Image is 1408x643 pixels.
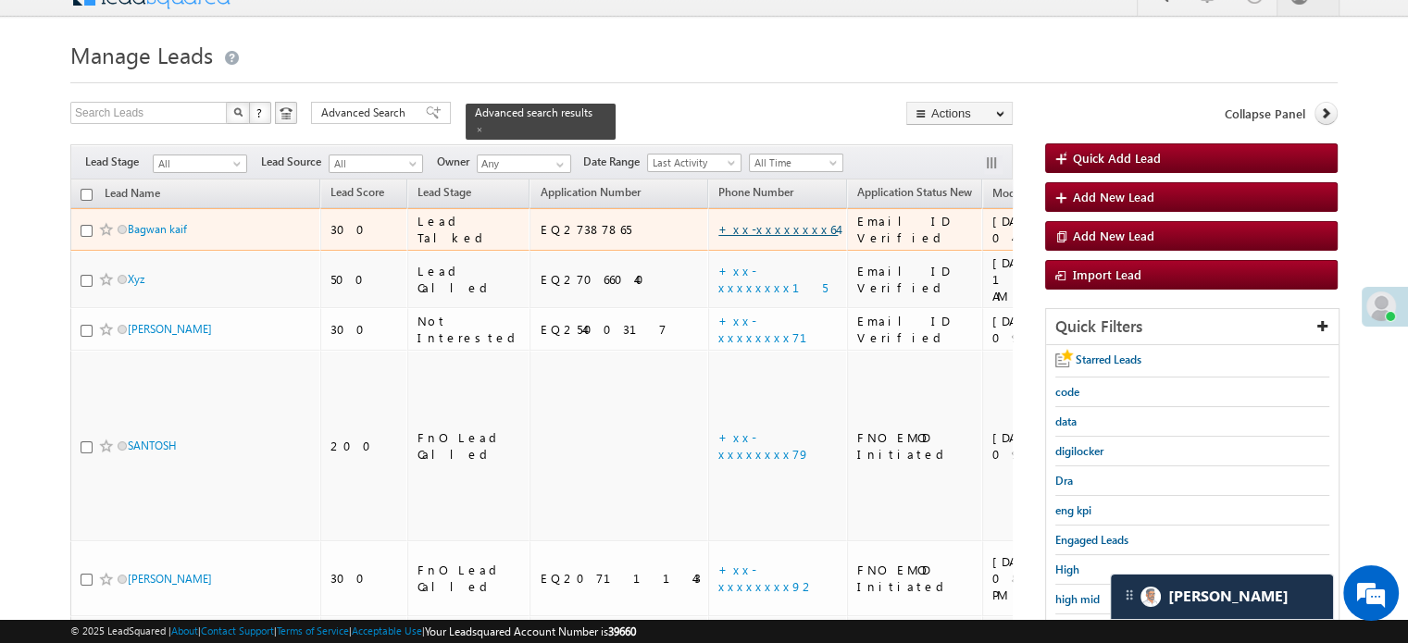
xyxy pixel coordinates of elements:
[1055,592,1100,606] span: high mid
[718,263,828,295] a: +xx-xxxxxxxx15
[1225,105,1305,122] span: Collapse Panel
[1073,228,1154,243] span: Add New Lead
[540,221,700,238] div: EQ27387865
[329,155,423,173] a: All
[857,429,974,463] div: FNO EMOD Initiated
[1055,414,1077,428] span: data
[1140,587,1161,607] img: Carter
[128,572,212,586] a: [PERSON_NAME]
[1055,474,1073,488] span: Dra
[417,185,471,199] span: Lead Stage
[31,97,78,121] img: d_60004797649_company_0_60004797649
[992,213,1086,246] div: [DATE] 04:43 PM
[992,553,1086,603] div: [DATE] 08:18 PM
[417,313,522,346] div: Not Interested
[1110,574,1334,620] div: carter-dragCarter[PERSON_NAME]
[330,570,399,587] div: 300
[857,263,974,296] div: Email ID Verified
[330,438,399,454] div: 200
[437,154,477,170] span: Owner
[277,624,349,637] a: Terms of Service
[1055,533,1128,547] span: Engaged Leads
[1055,563,1079,576] span: High
[24,171,338,488] textarea: Type your message and hit 'Enter'
[95,183,169,207] a: Lead Name
[154,155,242,172] span: All
[992,186,1054,200] span: Modified On
[992,429,1086,463] div: [DATE] 09:26 AM
[425,624,636,638] span: Your Leadsquared Account Number is
[201,624,274,637] a: Contact Support
[128,272,144,286] a: Xyz
[330,321,399,338] div: 300
[1055,444,1103,458] span: digilocker
[857,562,974,595] div: FNO EMOD Initiated
[540,321,700,338] div: EQ25400317
[475,105,592,119] span: Advanced search results
[540,570,700,587] div: EQ20711143
[992,313,1086,346] div: [DATE] 09:36 AM
[857,213,974,246] div: Email ID Verified
[546,155,569,174] a: Show All Items
[750,155,838,171] span: All Time
[1168,587,1289,605] span: Carter
[81,189,93,201] input: Check all records
[408,182,480,206] a: Lead Stage
[352,624,422,637] a: Acceptable Use
[718,429,810,462] a: +xx-xxxxxxxx79
[648,155,736,171] span: Last Activity
[1046,309,1339,345] div: Quick Filters
[330,271,399,288] div: 500
[749,154,843,172] a: All Time
[171,624,198,637] a: About
[709,182,803,206] a: Phone Number
[583,154,647,170] span: Date Range
[233,107,243,117] img: Search
[1122,587,1137,602] img: carter-drag
[530,182,649,206] a: Application Number
[417,562,522,595] div: FnO Lead Called
[857,185,972,199] span: Application Status New
[128,322,212,336] a: [PERSON_NAME]
[249,102,271,124] button: ?
[321,105,411,121] span: Advanced Search
[85,154,153,170] span: Lead Stage
[992,254,1086,304] div: [DATE] 11:26 AM
[983,182,1081,206] a: Modified On (sorted descending)
[321,182,393,206] a: Lead Score
[417,213,522,246] div: Lead Talked
[540,271,700,288] div: EQ27066040
[647,154,741,172] a: Last Activity
[1055,385,1079,399] span: code
[1076,352,1141,366] span: Starred Leads
[718,313,829,345] a: +xx-xxxxxxxx71
[330,221,399,238] div: 300
[261,154,329,170] span: Lead Source
[256,105,265,120] span: ?
[304,9,348,54] div: Minimize live chat window
[718,562,816,594] a: +xx-xxxxxxxx92
[417,263,522,296] div: Lead Called
[330,155,417,172] span: All
[857,313,974,346] div: Email ID Verified
[128,222,187,236] a: Bagwan kaif
[128,439,177,452] a: SANTOSH
[718,221,838,237] a: +xx-xxxxxxxx64
[477,155,571,173] input: Type to Search
[848,182,981,206] a: Application Status New
[417,429,522,463] div: FnO Lead Called
[252,503,336,528] em: Start Chat
[718,185,793,199] span: Phone Number
[1055,503,1091,517] span: eng kpi
[608,624,636,638] span: 39660
[70,40,213,69] span: Manage Leads
[96,97,311,121] div: Chat with us now
[1073,266,1141,282] span: Import Lead
[70,623,636,640] span: © 2025 LeadSquared | | | | |
[1073,189,1154,204] span: Add New Lead
[1073,150,1161,166] span: Quick Add Lead
[330,185,384,199] span: Lead Score
[906,102,1013,125] button: Actions
[540,185,640,199] span: Application Number
[153,155,247,173] a: All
